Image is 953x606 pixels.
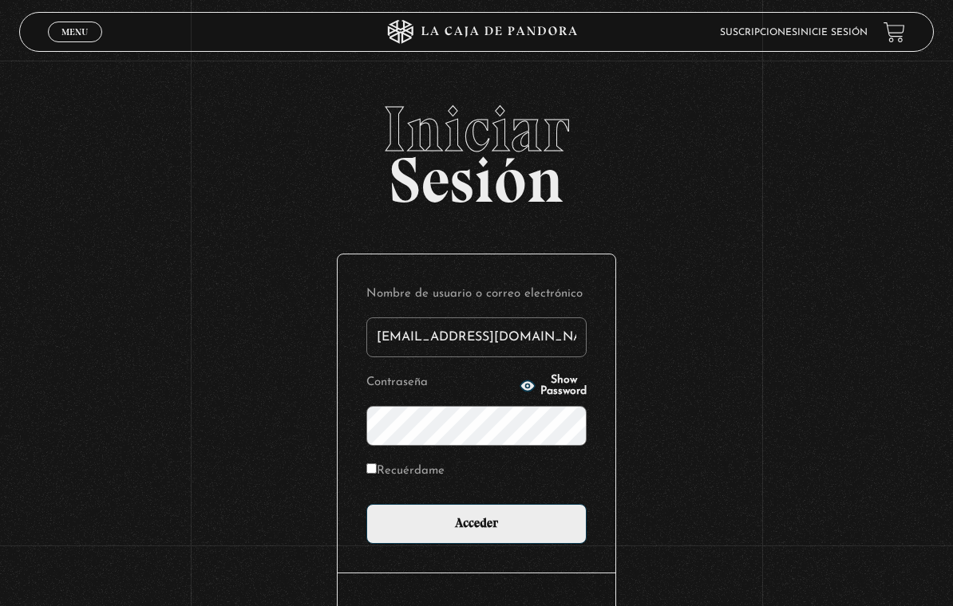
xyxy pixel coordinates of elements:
a: Suscripciones [720,28,797,37]
input: Acceder [366,504,587,544]
input: Recuérdame [366,463,377,474]
span: Iniciar [19,97,934,161]
label: Recuérdame [366,460,445,482]
a: Inicie sesión [797,28,868,37]
span: Cerrar [56,41,93,52]
span: Menu [61,27,88,37]
span: Show Password [540,375,587,397]
h2: Sesión [19,97,934,199]
label: Contraseña [366,372,515,393]
label: Nombre de usuario o correo electrónico [366,283,587,305]
a: View your shopping cart [884,22,905,43]
button: Show Password [520,375,587,397]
